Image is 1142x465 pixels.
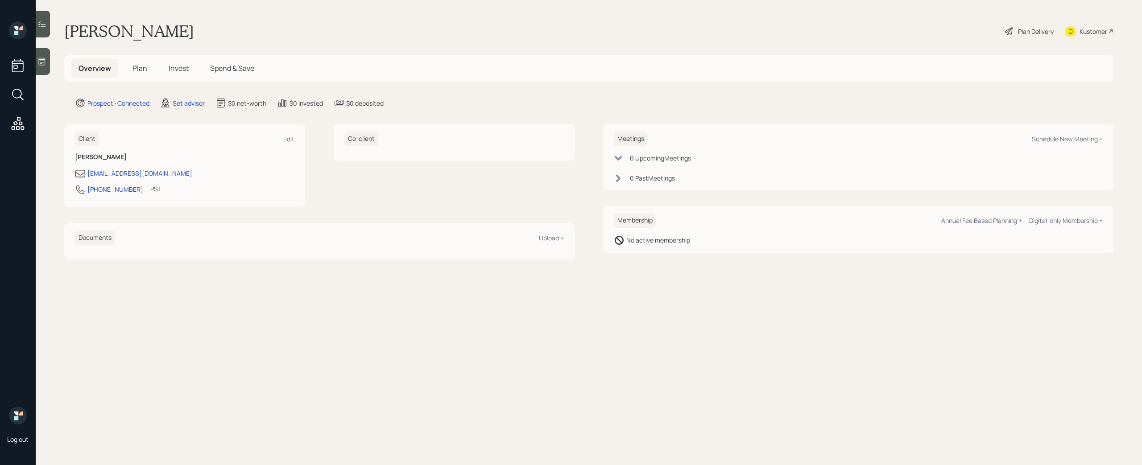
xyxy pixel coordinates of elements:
div: $0 deposited [346,99,384,108]
div: Upload + [539,234,564,242]
span: Spend & Save [210,63,254,73]
span: Overview [79,63,111,73]
div: $0 net-worth [228,99,266,108]
div: Schedule New Meeting + [1032,135,1103,143]
h6: Meetings [614,132,648,146]
span: Invest [169,63,189,73]
div: 0 Upcoming Meeting s [630,153,691,163]
div: Prospect · Connected [87,99,149,108]
div: Log out [7,435,29,444]
h6: Membership [614,213,656,228]
div: [EMAIL_ADDRESS][DOMAIN_NAME] [87,169,192,178]
div: $0 invested [290,99,323,108]
div: [PHONE_NUMBER] [87,185,143,194]
h6: Client [75,132,99,146]
div: PST [150,184,161,193]
div: Digital-only Membership + [1029,216,1103,225]
h6: Co-client [344,132,378,146]
h1: [PERSON_NAME] [64,21,194,41]
div: 0 Past Meeting s [630,173,675,183]
div: Plan Delivery [1018,27,1054,36]
span: Plan [132,63,147,73]
div: Annual Fee Based Planning + [941,216,1022,225]
div: Kustomer [1080,27,1107,36]
div: Set advisor [173,99,205,108]
img: retirable_logo.png [9,407,27,424]
h6: [PERSON_NAME] [75,153,294,161]
h6: Documents [75,230,115,245]
div: No active membership [626,235,690,245]
div: Edit [283,135,294,143]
